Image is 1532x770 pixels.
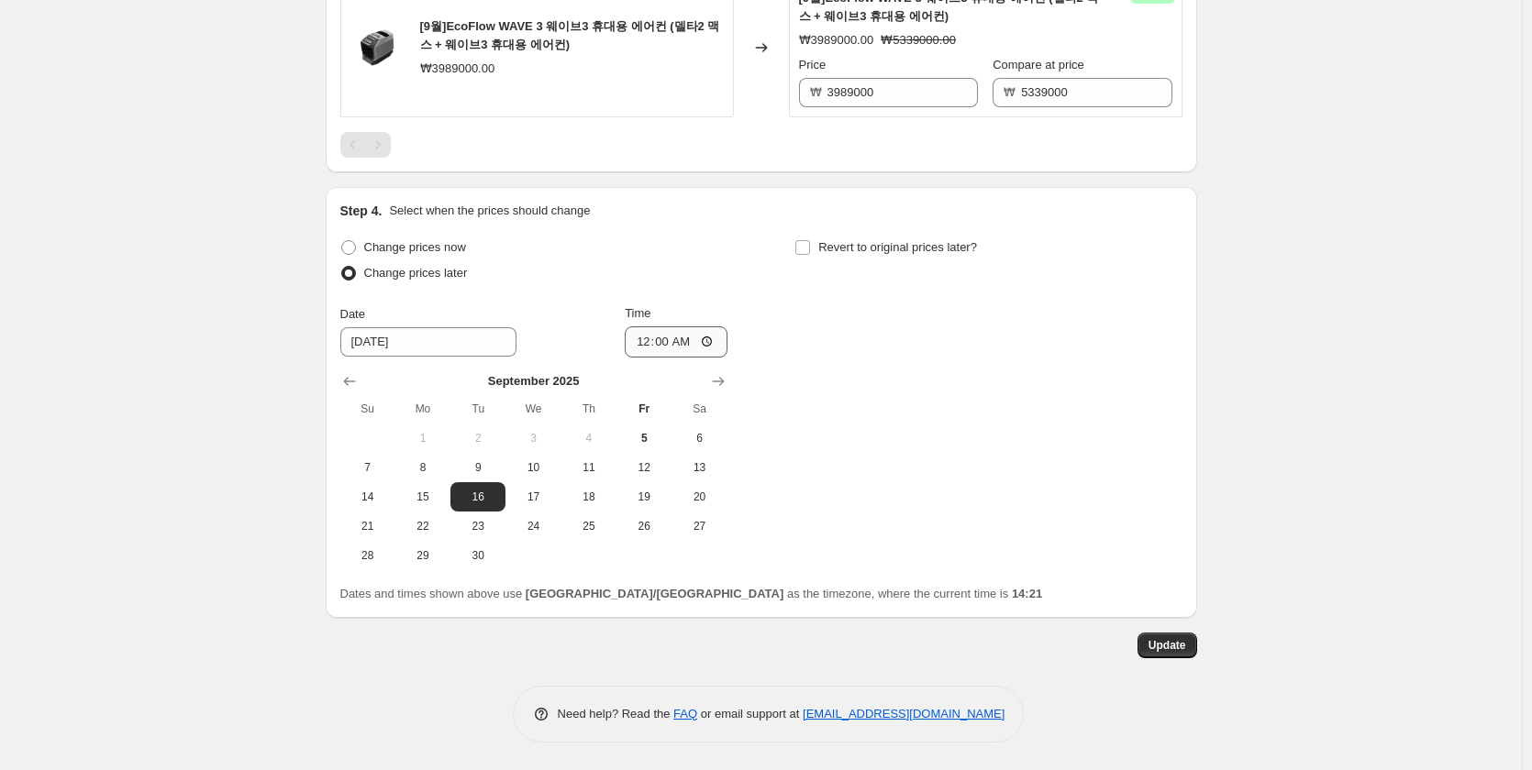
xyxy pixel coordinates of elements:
span: 15 [403,489,443,504]
button: Show next month, October 2025 [705,368,731,394]
button: Tuesday September 9 2025 [450,453,505,482]
b: [GEOGRAPHIC_DATA]/[GEOGRAPHIC_DATA] [526,587,783,600]
span: Th [569,401,609,416]
span: 23 [458,519,498,533]
strike: ₩5339000.00 [881,31,956,49]
input: 12:00 [625,326,727,357]
button: Saturday September 6 2025 [672,423,727,453]
button: Tuesday September 2 2025 [450,423,505,453]
p: Select when the prices should change [389,202,590,220]
span: 10 [513,460,553,475]
span: 3 [513,431,553,445]
th: Friday [616,394,672,423]
span: Date [340,307,365,321]
th: Sunday [340,394,395,423]
span: Revert to original prices later? [818,240,977,254]
button: Tuesday September 23 2025 [450,511,505,541]
span: Tu [458,401,498,416]
div: ₩3989000.00 [799,31,874,49]
span: 8 [403,460,443,475]
button: Saturday September 20 2025 [672,482,727,511]
span: Update [1149,638,1186,653]
span: 6 [679,431,719,445]
span: 26 [624,519,664,533]
th: Tuesday [450,394,505,423]
span: 24 [513,519,553,533]
button: Friday September 19 2025 [616,482,672,511]
span: ₩ [1004,85,1016,99]
button: Tuesday September 16 2025 [450,482,505,511]
button: Sunday September 28 2025 [340,541,395,570]
button: Saturday September 27 2025 [672,511,727,541]
span: Mo [403,401,443,416]
button: Thursday September 25 2025 [561,511,616,541]
span: [9월]EcoFlow WAVE 3 웨이브3 휴대용 에어컨 (델타2 맥스 + 웨이브3 휴대용 에어컨) [420,19,720,51]
img: ecoflow-wave-3-portable-air-conditioner-1161220816_80x.png [350,20,405,75]
span: Su [348,401,388,416]
span: Time [625,306,650,320]
span: 27 [679,519,719,533]
span: 2 [458,431,498,445]
span: Dates and times shown above use as the timezone, where the current time is [340,587,1043,600]
span: 22 [403,519,443,533]
th: Monday [395,394,450,423]
h2: Step 4. [340,202,383,220]
span: 5 [624,431,664,445]
button: Monday September 8 2025 [395,453,450,482]
span: 13 [679,460,719,475]
span: 16 [458,489,498,504]
span: Change prices now [364,240,466,254]
span: Sa [679,401,719,416]
button: Monday September 22 2025 [395,511,450,541]
span: Change prices later [364,266,468,280]
div: ₩3989000.00 [420,60,495,78]
button: Today Friday September 5 2025 [616,423,672,453]
span: 9 [458,460,498,475]
button: Wednesday September 24 2025 [505,511,561,541]
span: 25 [569,519,609,533]
button: Monday September 29 2025 [395,541,450,570]
button: Wednesday September 3 2025 [505,423,561,453]
button: Monday September 1 2025 [395,423,450,453]
span: 1 [403,431,443,445]
input: 9/5/2025 [340,327,516,357]
button: Thursday September 11 2025 [561,453,616,482]
th: Wednesday [505,394,561,423]
span: 28 [348,548,388,563]
button: Wednesday September 10 2025 [505,453,561,482]
span: 17 [513,489,553,504]
span: 14 [348,489,388,504]
span: or email support at [697,707,803,720]
a: [EMAIL_ADDRESS][DOMAIN_NAME] [803,707,1005,720]
span: 4 [569,431,609,445]
button: Saturday September 13 2025 [672,453,727,482]
span: 7 [348,460,388,475]
button: Thursday September 4 2025 [561,423,616,453]
span: 18 [569,489,609,504]
button: Friday September 12 2025 [616,453,672,482]
span: 21 [348,519,388,533]
span: Compare at price [993,58,1084,71]
button: Sunday September 14 2025 [340,482,395,511]
button: Thursday September 18 2025 [561,482,616,511]
span: ₩ [810,85,822,99]
span: 11 [569,460,609,475]
button: Friday September 26 2025 [616,511,672,541]
span: 12 [624,460,664,475]
nav: Pagination [340,132,391,158]
button: Update [1138,632,1197,658]
span: Fr [624,401,664,416]
span: Price [799,58,827,71]
span: 30 [458,548,498,563]
span: 20 [679,489,719,504]
span: 29 [403,548,443,563]
span: We [513,401,553,416]
button: Monday September 15 2025 [395,482,450,511]
th: Thursday [561,394,616,423]
button: Tuesday September 30 2025 [450,541,505,570]
b: 14:21 [1012,587,1042,600]
span: Need help? Read the [558,707,674,720]
th: Saturday [672,394,727,423]
button: Show previous month, August 2025 [337,368,362,394]
a: FAQ [673,707,697,720]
